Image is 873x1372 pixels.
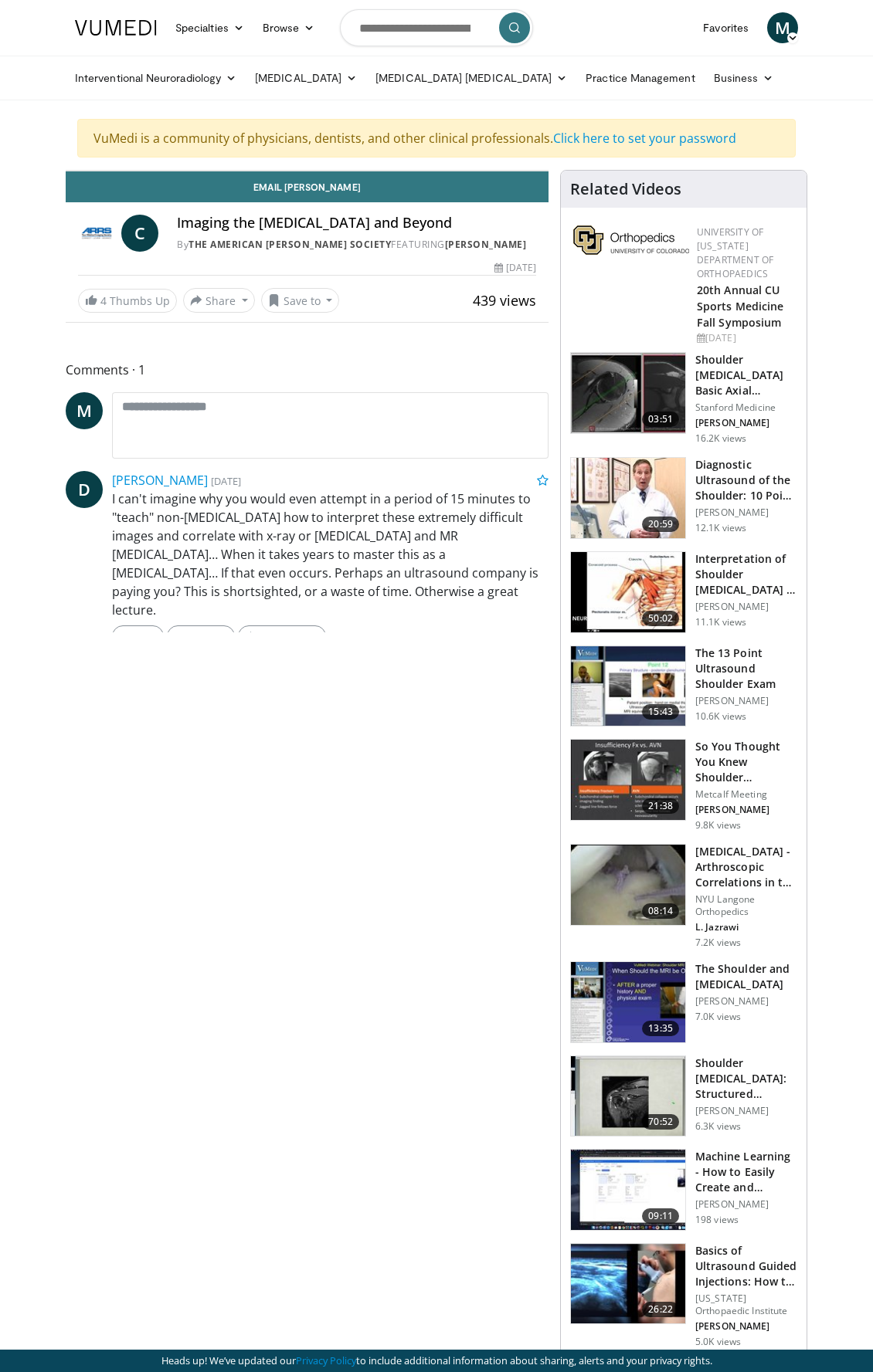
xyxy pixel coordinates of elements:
a: 13:35 The Shoulder and [MEDICAL_DATA] [PERSON_NAME] 7.0K views [570,961,797,1043]
a: Privacy Policy [296,1353,356,1367]
a: 20th Annual CU Sports Medicine Fall Symposium [697,283,784,330]
span: 70:52 [642,1114,679,1130]
span: 03:51 [642,412,679,427]
img: 748f2e1c-8ce4-47a2-9cf0-d93652d42012.150x105_q85_crop-smart_upscale.jpg [571,1244,685,1324]
h3: Machine Learning - How to Easily Create and "Teach" Your Computer to… [695,1149,797,1195]
img: 7b323ec8-d3a2-4ab0-9251-f78bf6f4eb32.150x105_q85_crop-smart_upscale.jpg [571,646,685,727]
img: VuMedi Logo [75,20,157,36]
a: D [66,471,103,508]
a: University of [US_STATE] Department of Orthopaedics [697,225,773,280]
div: VuMedi is a community of physicians, dentists, and other clinical professionals. [77,119,796,158]
p: 16.2K views [695,432,746,445]
img: Toy6KkCwxPyztVOH4xMDoxOjB1O8AjAz.150x105_q85_crop-smart_upscale.jpg [571,1056,685,1137]
a: Thumbs Up [238,625,325,647]
p: 6.3K views [695,1120,741,1133]
a: [MEDICAL_DATA] [246,63,366,93]
p: 9.8K views [695,819,741,832]
a: 70:52 Shoulder [MEDICAL_DATA]: Structured Reporting [PERSON_NAME] 6.3K views [570,1055,797,1137]
a: Reply [112,625,164,647]
img: 355603a8-37da-49b6-856f-e00d7e9307d3.png.150x105_q85_autocrop_double_scale_upscale_version-0.2.png [573,225,689,255]
a: M [767,12,798,43]
span: Comments 1 [66,360,549,380]
h4: Imaging the [MEDICAL_DATA] and Beyond [177,215,536,232]
a: [PERSON_NAME] [112,472,208,489]
p: [PERSON_NAME] [695,1105,797,1117]
a: C [121,215,158,252]
div: By FEATURING [177,238,536,252]
img: 2e2aae31-c28f-4877-acf1-fe75dd611276.150x105_q85_crop-smart_upscale.jpg [571,458,685,538]
a: 26:22 Basics of Ultrasound Guided Injections: How to Position the Patient?… [US_STATE] Orthopaedi... [570,1243,797,1348]
div: [DATE] [697,331,794,345]
img: 320827_0000_1.png.150x105_q85_crop-smart_upscale.jpg [571,962,685,1042]
button: Share [183,288,255,313]
span: 26:22 [642,1302,679,1317]
h3: Shoulder [MEDICAL_DATA] Basic Axial Anatomy [695,352,797,398]
p: 7.0K views [695,1011,741,1023]
a: 15:43 The 13 Point Ultrasound Shoulder Exam [PERSON_NAME] 10.6K views [570,645,797,727]
h3: Shoulder [MEDICAL_DATA]: Structured Reporting [695,1055,797,1102]
h3: The Shoulder and [MEDICAL_DATA] [695,961,797,992]
a: 21:38 So You Thought You Knew Shoulder [MEDICAL_DATA]? Metcalf Meeting [PERSON_NAME] 9.8K views [570,739,797,832]
p: 7.2K views [695,937,741,949]
p: [PERSON_NAME] [695,804,797,816]
h3: [MEDICAL_DATA] - Arthroscopic Correlations in the [MEDICAL_DATA] [695,844,797,890]
p: NYU Langone Orthopedics [695,893,797,918]
a: Specialties [166,12,253,43]
p: 5.0K views [695,1336,741,1348]
p: 10.6K views [695,710,746,723]
a: [MEDICAL_DATA] [MEDICAL_DATA] [366,63,576,93]
span: 50:02 [642,611,679,626]
p: [PERSON_NAME] [695,1198,797,1211]
span: 15:43 [642,704,679,720]
a: Message [167,625,235,647]
a: 09:11 Machine Learning - How to Easily Create and "Teach" Your Computer to… [PERSON_NAME] 198 views [570,1149,797,1231]
a: Interventional Neuroradiology [66,63,246,93]
span: M [66,392,103,429]
p: [US_STATE] Orthopaedic Institute [695,1292,797,1317]
a: Click here to set your password [553,130,736,147]
p: [PERSON_NAME] [695,1320,797,1333]
span: 13:35 [642,1021,679,1036]
p: [PERSON_NAME] [695,995,797,1008]
p: 12.1K views [695,522,746,534]
img: The American Roentgen Ray Society [78,215,115,252]
p: L. Jazrawi [695,921,797,933]
p: [PERSON_NAME] [695,506,797,519]
h3: Interpretation of Shoulder [MEDICAL_DATA] - Detailed Anatomy [695,551,797,598]
h3: So You Thought You Knew Shoulder [MEDICAL_DATA]? [695,739,797,785]
small: [DATE] [211,474,241,488]
h3: Diagnostic Ultrasound of the Shoulder: 10 Point Exam [695,457,797,503]
input: Search topics, interventions [340,9,533,46]
a: Favorites [694,12,758,43]
img: mri_correlation_1.png.150x105_q85_crop-smart_upscale.jpg [571,845,685,925]
p: [PERSON_NAME] [695,417,797,429]
a: [PERSON_NAME] [445,238,527,251]
a: 4 Thumbs Up [78,289,177,313]
a: Email [PERSON_NAME] [66,171,549,202]
p: 11.1K views [695,616,746,628]
img: b344877d-e8e2-41e4-9927-e77118ec7d9d.150x105_q85_crop-smart_upscale.jpg [571,552,685,632]
p: [PERSON_NAME] [695,695,797,707]
p: [PERSON_NAME] [695,601,797,613]
span: 21:38 [642,798,679,814]
a: Browse [253,12,324,43]
p: I can't imagine why you would even attempt in a period of 15 minutes to "teach" non-[MEDICAL_DATA... [112,490,549,619]
a: 50:02 Interpretation of Shoulder [MEDICAL_DATA] - Detailed Anatomy [PERSON_NAME] 11.1K views [570,551,797,633]
span: 4 [100,293,107,308]
img: 902fd466-152e-4e68-aff6-beb90439120a.150x105_q85_crop-smart_upscale.jpg [571,1150,685,1230]
img: 2e61534f-2f66-4c4f-9b14-2c5f2cca558f.150x105_q85_crop-smart_upscale.jpg [571,740,685,820]
p: 198 views [695,1214,739,1226]
div: [DATE] [494,261,536,275]
h4: Related Videos [570,180,681,198]
a: Practice Management [576,63,704,93]
span: 439 views [473,291,536,310]
span: 09:11 [642,1208,679,1224]
a: 08:14 [MEDICAL_DATA] - Arthroscopic Correlations in the [MEDICAL_DATA] NYU Langone Orthopedics L.... [570,844,797,949]
h3: The 13 Point Ultrasound Shoulder Exam [695,645,797,692]
img: 843da3bf-65ba-4ef1-b378-e6073ff3724a.150x105_q85_crop-smart_upscale.jpg [571,353,685,433]
button: Save to [261,288,340,313]
a: The American [PERSON_NAME] Society [189,238,391,251]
